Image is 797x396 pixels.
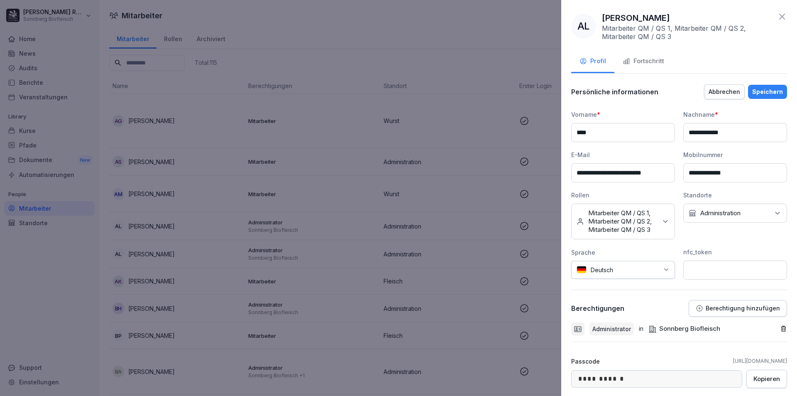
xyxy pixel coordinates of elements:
[746,370,787,388] button: Kopieren
[683,150,787,159] div: Mobilnummer
[753,374,780,384] div: Kopieren
[571,110,675,119] div: Vorname
[571,304,624,312] p: Berechtigungen
[704,84,745,99] button: Abbrechen
[571,357,600,366] p: Passcode
[602,12,670,24] p: [PERSON_NAME]
[683,191,787,199] div: Standorte
[683,248,787,256] div: nfc_token
[571,261,675,279] div: Deutsch
[689,300,787,317] button: Berechtigung hinzufügen
[700,209,741,217] p: Administration
[709,87,740,96] div: Abbrechen
[571,14,596,39] div: AL
[752,87,783,96] div: Speichern
[571,88,658,96] p: Persönliche informationen
[748,85,787,99] button: Speichern
[571,51,614,73] button: Profil
[639,324,643,334] p: in
[683,110,787,119] div: Nachname
[579,57,606,66] div: Profil
[614,51,672,73] button: Fortschritt
[592,325,631,333] p: Administrator
[648,324,720,334] div: Sonnberg Biofleisch
[588,209,657,234] p: Mitarbeiter QM / QS 1, Mitarbeiter QM / QS 2, Mitarbeiter QM / QS 3
[571,150,675,159] div: E-Mail
[571,248,675,257] div: Sprache
[577,266,587,274] img: de.svg
[733,357,787,365] a: [URL][DOMAIN_NAME]
[571,191,675,199] div: Rollen
[623,57,664,66] div: Fortschritt
[706,305,780,312] p: Berechtigung hinzufügen
[602,24,773,41] p: Mitarbeiter QM / QS 1, Mitarbeiter QM / QS 2, Mitarbeiter QM / QS 3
